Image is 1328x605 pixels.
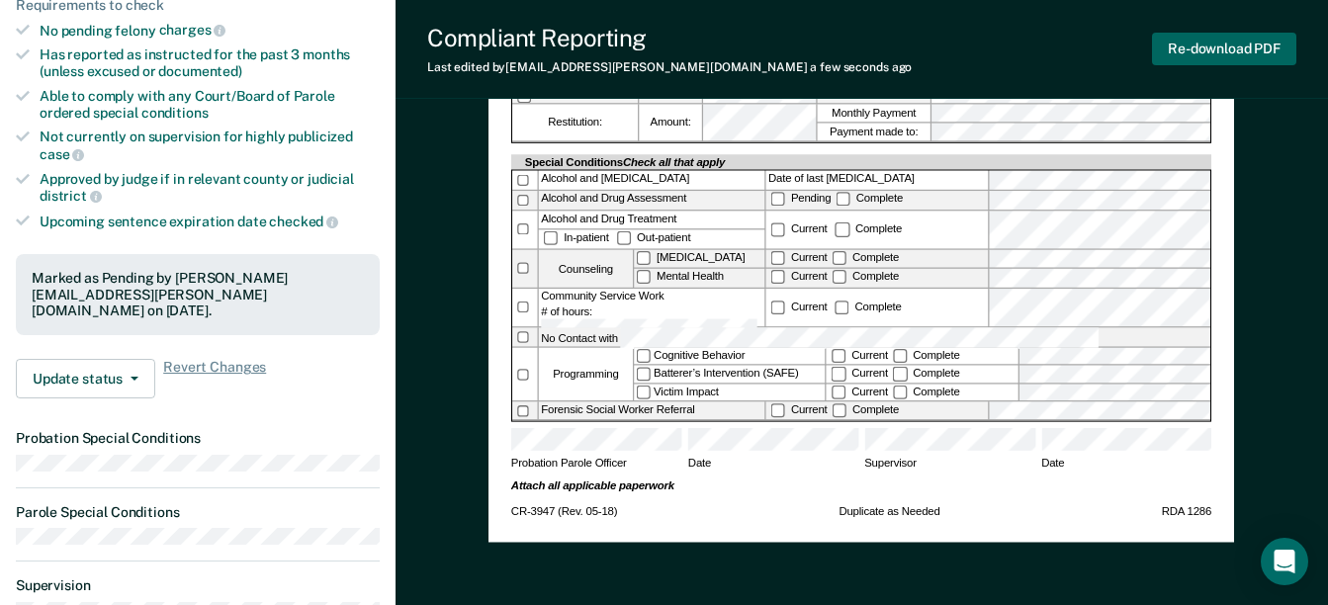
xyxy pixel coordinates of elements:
[635,366,826,383] label: Batterer’s Intervention (SAFE)
[635,249,765,267] label: [MEDICAL_DATA]
[832,349,845,363] input: Current
[539,327,1210,346] label: No Contact with
[810,60,912,74] span: a few seconds ago
[523,154,729,169] div: Special Conditions
[766,170,988,189] label: Date of last [MEDICAL_DATA]
[835,301,848,314] input: Complete
[32,270,364,319] div: Marked as Pending by [PERSON_NAME][EMAIL_ADDRESS][PERSON_NAME][DOMAIN_NAME] on [DATE].
[637,349,651,363] input: Cognitive Behavior
[688,457,858,479] span: Date
[771,270,785,284] input: Current
[544,231,558,245] input: In-patient
[163,359,266,398] span: Revert Changes
[830,349,891,362] label: Current
[158,63,241,79] span: documented)
[771,192,785,206] input: Pending
[40,88,380,122] div: Able to comply with any Court/Board of Parole ordered special
[615,231,694,244] label: Out-patient
[427,24,912,52] div: Compliant Reporting
[635,269,765,287] label: Mental Health
[621,327,1099,349] input: No Contact with
[833,223,905,236] label: Complete
[768,192,834,205] label: Pending
[617,231,631,245] input: Out-patient
[771,301,785,314] input: Current
[893,349,907,363] input: Complete
[1152,33,1296,65] button: Re-download PDF
[768,270,830,283] label: Current
[40,22,380,40] div: No pending felony
[771,403,785,417] input: Current
[1041,457,1211,479] span: Date
[40,213,380,230] div: Upcoming sentence expiration date
[768,223,830,236] label: Current
[539,402,764,419] div: Forensic Social Worker Referral
[159,22,226,38] span: charges
[542,231,615,244] label: In-patient
[623,155,725,168] span: Check all that apply
[16,504,380,521] dt: Parole Special Conditions
[511,479,674,492] strong: Attach all applicable paperwork
[833,251,846,265] input: Complete
[768,301,830,313] label: Current
[512,105,638,140] div: Restitution:
[16,577,380,594] dt: Supervision
[833,403,846,417] input: Complete
[637,251,651,265] input: [MEDICAL_DATA]
[771,222,785,236] input: Current
[830,386,891,398] label: Current
[16,430,380,447] dt: Probation Special Conditions
[40,171,380,205] div: Approved by judge if in relevant county or judicial
[891,386,963,398] label: Complete
[833,301,905,313] div: Complete
[768,251,830,264] label: Current
[1261,538,1308,585] div: Open Intercom Messenger
[40,129,380,162] div: Not currently on supervision for highly publicized
[1162,505,1211,520] span: RDA 1286
[40,146,84,162] span: case
[635,384,826,400] label: Victim Impact
[16,359,155,398] button: Update status
[891,349,963,362] label: Complete
[830,270,902,283] label: Complete
[539,347,633,400] div: Programming
[832,386,845,399] input: Current
[141,105,209,121] span: conditions
[539,289,764,326] div: Community Service Work # of hours:
[834,192,906,205] label: Complete
[830,403,902,416] label: Complete
[833,270,846,284] input: Complete
[771,251,785,265] input: Current
[539,211,764,228] div: Alcohol and Drug Treatment
[818,105,930,122] label: Monthly Payment
[836,222,849,236] input: Complete
[818,124,930,140] label: Payment made to:
[864,457,1035,479] span: Supervisor
[637,367,651,381] input: Batterer’s Intervention (SAFE)
[832,367,845,381] input: Current
[830,367,891,380] label: Current
[539,249,633,287] div: Counseling
[511,457,682,479] span: Probation Parole Officer
[640,105,702,140] label: Amount:
[40,46,380,80] div: Has reported as instructed for the past 3 months (unless excused or
[893,386,907,399] input: Complete
[427,60,912,74] div: Last edited by [EMAIL_ADDRESS][PERSON_NAME][DOMAIN_NAME]
[840,505,940,520] span: Duplicate as Needed
[635,347,826,364] label: Cognitive Behavior
[768,403,830,416] label: Current
[637,270,651,284] input: Mental Health
[830,251,902,264] label: Complete
[893,367,907,381] input: Complete
[269,214,338,229] span: checked
[539,191,764,210] div: Alcohol and Drug Assessment
[637,386,651,399] input: Victim Impact
[539,170,764,189] div: Alcohol and [MEDICAL_DATA]
[891,367,963,380] label: Complete
[511,505,617,520] span: CR-3947 (Rev. 05-18)
[40,188,102,204] span: district
[837,192,850,206] input: Complete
